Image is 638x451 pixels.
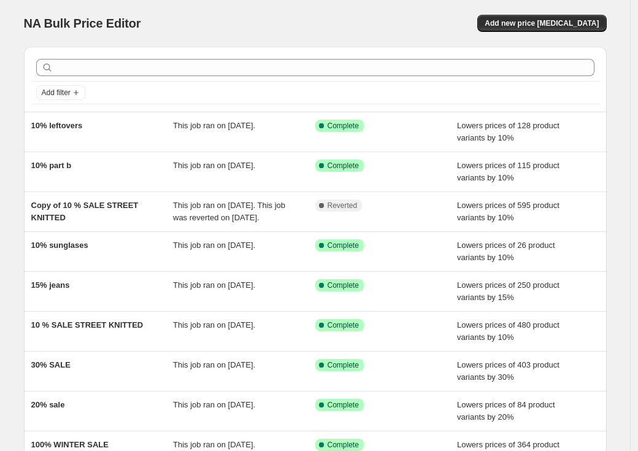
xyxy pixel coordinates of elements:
span: This job ran on [DATE]. This job was reverted on [DATE]. [173,201,285,222]
span: Complete [328,241,359,250]
span: 20% sale [31,400,65,409]
span: This job ran on [DATE]. [173,121,255,130]
span: Reverted [328,201,358,210]
span: Lowers prices of 84 product variants by 20% [457,400,555,422]
span: Complete [328,440,359,450]
button: Add new price [MEDICAL_DATA] [477,15,606,32]
span: This job ran on [DATE]. [173,400,255,409]
span: 10% leftovers [31,121,83,130]
span: 10% sunglases [31,241,88,250]
span: 10% part b [31,161,72,170]
span: This job ran on [DATE]. [173,161,255,170]
span: Complete [328,320,359,330]
span: Complete [328,400,359,410]
span: Add new price [MEDICAL_DATA] [485,18,599,28]
span: This job ran on [DATE]. [173,280,255,290]
span: Add filter [42,88,71,98]
span: Complete [328,161,359,171]
span: 100% WINTER SALE [31,440,109,449]
span: Lowers prices of 26 product variants by 10% [457,241,555,262]
button: Add filter [36,85,85,100]
span: Complete [328,280,359,290]
span: Copy of 10 % SALE STREET KNITTED [31,201,139,222]
span: This job ran on [DATE]. [173,360,255,369]
span: Lowers prices of 595 product variants by 10% [457,201,559,222]
span: 30% SALE [31,360,71,369]
span: This job ran on [DATE]. [173,320,255,330]
span: This job ran on [DATE]. [173,241,255,250]
span: This job ran on [DATE]. [173,440,255,449]
span: Lowers prices of 128 product variants by 10% [457,121,559,142]
span: Lowers prices of 115 product variants by 10% [457,161,559,182]
span: Complete [328,121,359,131]
span: NA Bulk Price Editor [24,17,141,30]
span: 15% jeans [31,280,70,290]
span: Complete [328,360,359,370]
span: Lowers prices of 480 product variants by 10% [457,320,559,342]
span: 10 % SALE STREET KNITTED [31,320,144,330]
span: Lowers prices of 250 product variants by 15% [457,280,559,302]
span: Lowers prices of 403 product variants by 30% [457,360,559,382]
